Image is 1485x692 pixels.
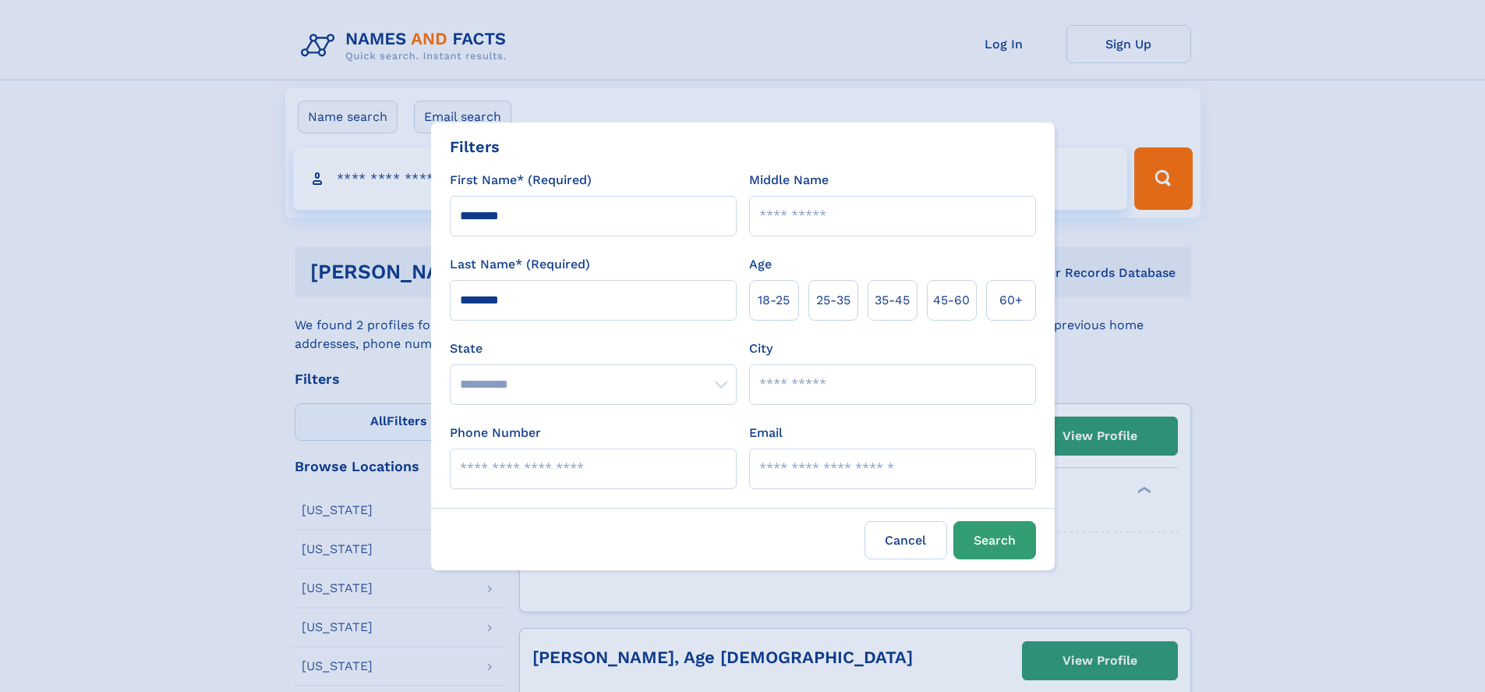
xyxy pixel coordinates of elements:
label: Email [749,424,783,442]
label: First Name* (Required) [450,171,592,190]
span: 60+ [999,291,1023,310]
span: 35‑45 [875,291,910,310]
label: Cancel [864,521,947,559]
label: Age [749,255,772,274]
span: 18‑25 [758,291,790,310]
span: 25‑35 [816,291,850,310]
label: City [749,339,773,358]
label: Middle Name [749,171,829,190]
label: State [450,339,737,358]
label: Last Name* (Required) [450,255,590,274]
span: 45‑60 [933,291,970,310]
label: Phone Number [450,424,541,442]
div: Filters [450,135,500,158]
button: Search [953,521,1036,559]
